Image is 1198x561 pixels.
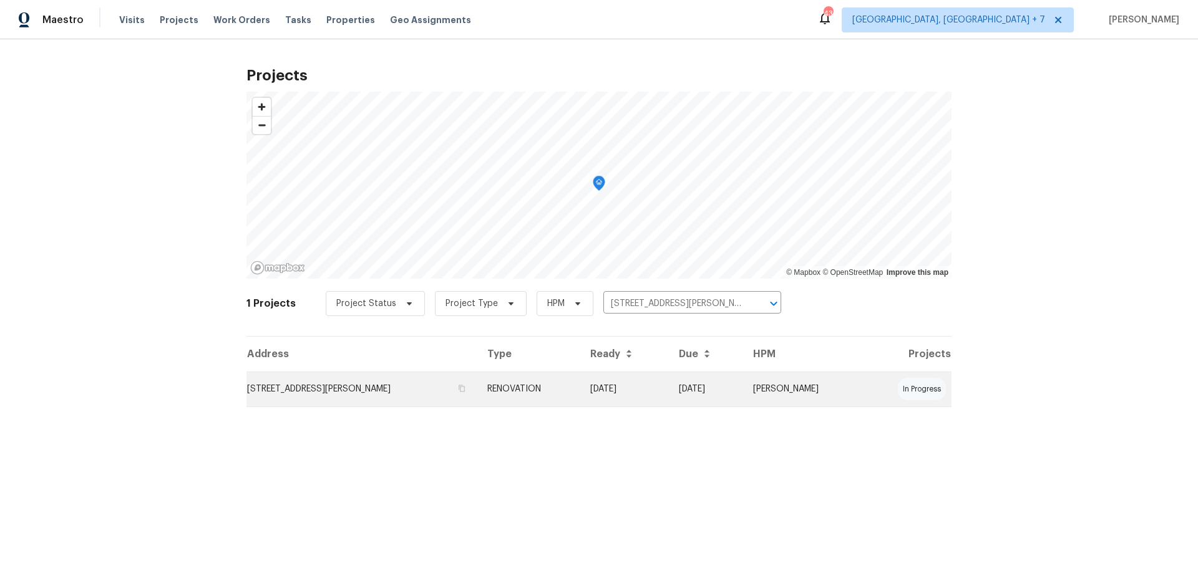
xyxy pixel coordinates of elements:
span: Projects [160,14,198,26]
h2: 1 Projects [246,297,296,310]
span: Visits [119,14,145,26]
th: Address [246,337,477,372]
span: HPM [547,297,565,310]
div: in progress [898,378,946,400]
div: 43 [824,7,832,20]
th: Type [477,337,580,372]
button: Copy Address [456,383,467,394]
span: Geo Assignments [390,14,471,26]
th: Ready [580,337,669,372]
canvas: Map [246,92,952,279]
span: Tasks [285,16,311,24]
th: Projects [863,337,952,372]
span: [PERSON_NAME] [1104,14,1179,26]
button: Open [765,295,782,312]
td: [DATE] [669,372,743,406]
td: [STREET_ADDRESS][PERSON_NAME] [246,372,477,406]
input: Search projects [603,294,746,314]
span: Zoom out [253,117,271,134]
a: OpenStreetMap [822,268,883,277]
span: Maestro [42,14,84,26]
span: Properties [326,14,375,26]
div: Map marker [593,176,605,195]
button: Zoom in [253,98,271,116]
td: RENOVATION [477,372,580,406]
span: Work Orders [213,14,270,26]
a: Mapbox [786,268,821,277]
span: Project Status [336,297,396,310]
h2: Projects [246,69,952,82]
span: Project Type [446,297,498,310]
span: [GEOGRAPHIC_DATA], [GEOGRAPHIC_DATA] + 7 [852,14,1045,26]
a: Improve this map [887,268,948,277]
button: Zoom out [253,116,271,134]
th: HPM [743,337,862,372]
a: Mapbox homepage [250,261,305,275]
th: Due [669,337,743,372]
td: [PERSON_NAME] [743,372,862,406]
td: Acq COE 2025-07-21T00:00:00.000Z [580,372,669,406]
